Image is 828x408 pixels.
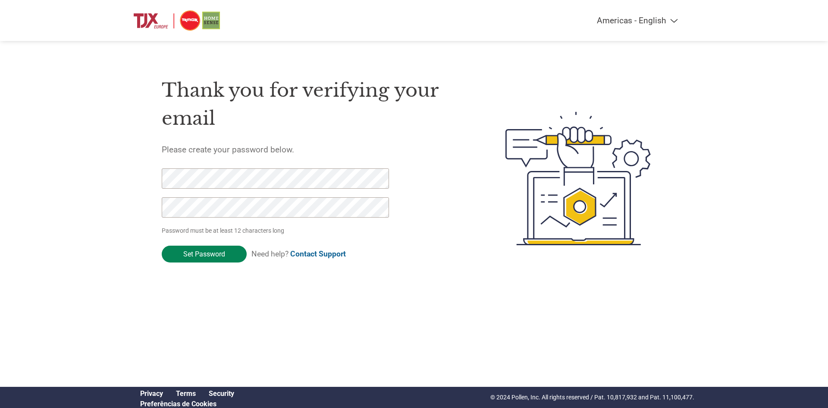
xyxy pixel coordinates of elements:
h5: Please create your password below. [162,145,464,155]
a: Privacy [140,389,163,398]
span: Need help? [251,250,346,258]
a: Cookie Preferences, opens a dedicated popup modal window [140,400,216,408]
div: Open Cookie Preferences Modal [134,400,241,408]
p: Password must be at least 12 characters long [162,226,392,235]
img: create-password [490,64,667,293]
a: Terms [176,389,196,398]
a: Security [209,389,234,398]
p: © 2024 Pollen, Inc. All rights reserved / Pat. 10,817,932 and Pat. 11,100,477. [490,393,694,402]
input: Set Password [162,246,247,263]
img: TJX Europe [134,9,220,32]
h1: Thank you for verifying your email [162,76,464,132]
a: Contact Support [290,250,346,258]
